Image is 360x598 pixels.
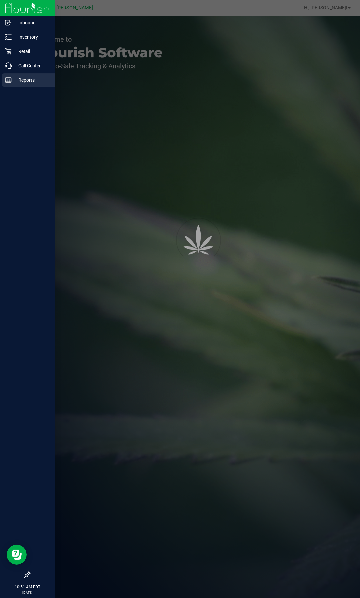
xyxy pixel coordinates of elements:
[5,62,12,69] inline-svg: Call Center
[12,62,52,70] p: Call Center
[5,34,12,40] inline-svg: Inventory
[12,47,52,55] p: Retail
[7,545,27,565] iframe: Resource center
[3,590,52,595] p: [DATE]
[12,19,52,27] p: Inbound
[12,33,52,41] p: Inventory
[12,76,52,84] p: Reports
[5,19,12,26] inline-svg: Inbound
[5,48,12,55] inline-svg: Retail
[3,584,52,590] p: 10:51 AM EDT
[5,77,12,83] inline-svg: Reports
